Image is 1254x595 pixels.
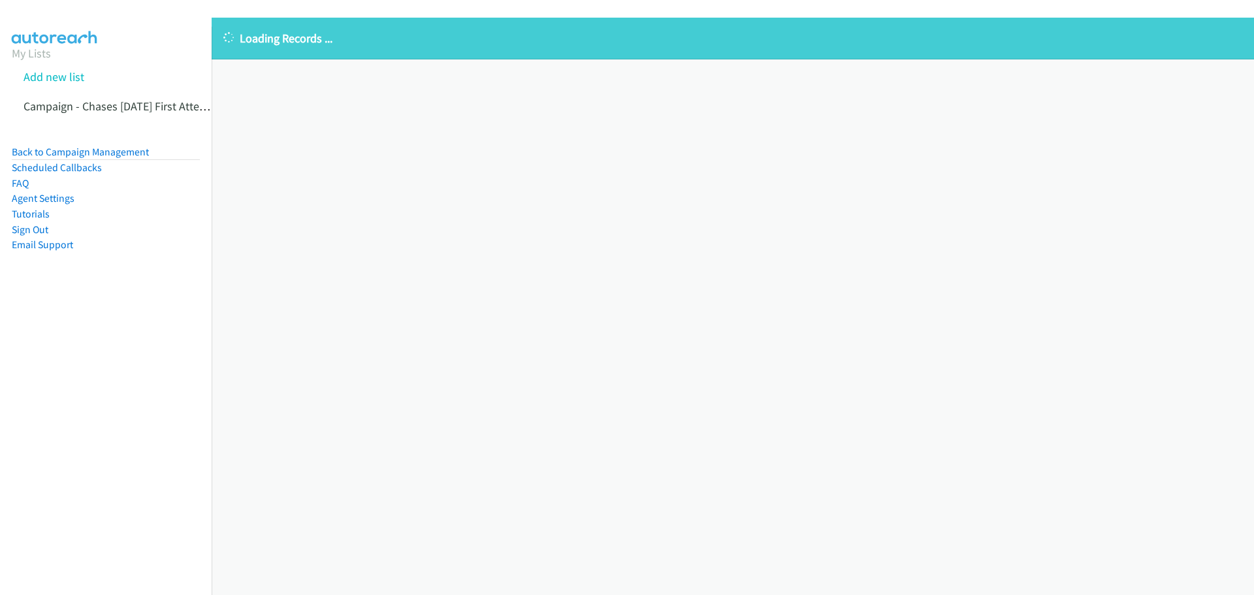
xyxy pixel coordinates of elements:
[12,146,149,158] a: Back to Campaign Management
[24,99,219,114] a: Campaign - Chases [DATE] First Attempt
[12,223,48,236] a: Sign Out
[24,69,84,84] a: Add new list
[12,177,29,189] a: FAQ
[12,238,73,251] a: Email Support
[12,161,102,174] a: Scheduled Callbacks
[12,46,51,61] a: My Lists
[12,192,74,204] a: Agent Settings
[223,29,1242,47] p: Loading Records ...
[12,208,50,220] a: Tutorials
